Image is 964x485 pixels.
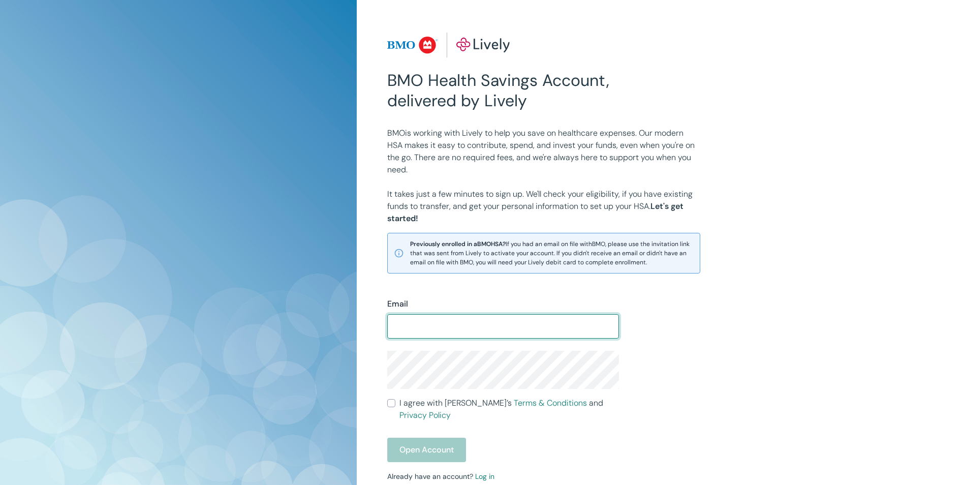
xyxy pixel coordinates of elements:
[387,70,619,111] h2: BMO Health Savings Account, delivered by Lively
[387,298,408,310] label: Email
[387,472,494,481] small: Already have an account?
[387,33,510,58] img: Lively
[399,410,451,420] a: Privacy Policy
[475,472,494,481] a: Log in
[410,240,506,248] strong: Previously enrolled in a BMO HSA?
[387,127,700,176] p: BMO is working with Lively to help you save on healthcare expenses. Our modern HSA makes it easy ...
[514,398,587,408] a: Terms & Conditions
[387,188,700,225] p: It takes just a few minutes to sign up. We'll check your eligibility, if you have existing funds ...
[410,239,694,267] span: If you had an email on file with BMO , please use the invitation link that was sent from Lively t...
[399,397,619,421] span: I agree with [PERSON_NAME]’s and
